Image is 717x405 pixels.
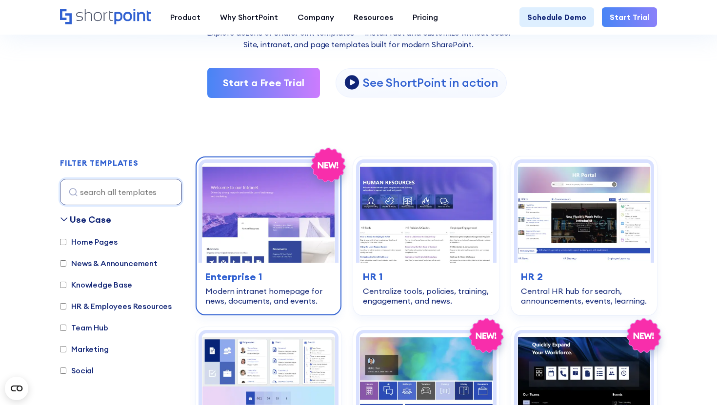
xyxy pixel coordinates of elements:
p: See ShortPoint in action [363,75,498,90]
div: Central HR hub for search, announcements, events, learning. [521,286,647,306]
h3: Enterprise 1 [205,270,332,284]
input: Team Hub [60,325,66,331]
div: Resources [354,11,393,23]
a: Resources [344,7,403,27]
a: Start a Free Trial [207,68,320,98]
a: HR 2 - HR Intranet Portal: Central HR hub for search, announcements, events, learning.HR 2Central... [511,156,657,315]
label: Home Pages [60,236,117,248]
div: Modern intranet homepage for news, documents, and events. [205,286,332,306]
img: Enterprise 1 – SharePoint Homepage Design: Modern intranet homepage for news, documents, and events. [202,163,335,263]
div: Pricing [413,11,438,23]
h3: HR 1 [363,270,489,284]
div: Centralize tools, policies, training, engagement, and news. [363,286,489,306]
div: Company [298,11,334,23]
input: Home Pages [60,239,66,245]
div: Product [170,11,200,23]
img: HR 2 - HR Intranet Portal: Central HR hub for search, announcements, events, learning. [518,163,651,263]
a: Company [288,7,344,27]
label: Marketing [60,343,109,355]
input: Social [60,367,66,374]
div: Use Case [70,213,111,226]
img: HR 1 – Human Resources Template: Centralize tools, policies, training, engagement, and news. [359,163,493,263]
input: search all templates [60,179,182,205]
label: Team Hub [60,322,108,333]
input: Marketing [60,346,66,352]
input: Knowledge Base [60,282,66,288]
a: Pricing [403,7,448,27]
a: Home [60,9,151,25]
label: HR & Employees Resources [60,300,172,312]
p: Explore dozens of SharePoint templates — install fast and customize without code. Site, intranet,... [60,27,657,50]
label: News & Announcement [60,257,158,269]
a: open lightbox [336,68,506,97]
a: Enterprise 1 – SharePoint Homepage Design: Modern intranet homepage for news, documents, and even... [196,156,341,315]
input: HR & Employees Resources [60,303,66,309]
label: Knowledge Base [60,279,132,290]
a: Schedule Demo [519,7,594,27]
h2: FILTER TEMPLATES [60,159,139,168]
button: Open CMP widget [5,377,28,400]
a: Product [160,7,210,27]
iframe: Chat Widget [541,292,717,405]
a: Why ShortPoint [210,7,288,27]
input: News & Announcement [60,260,66,267]
h3: HR 2 [521,270,647,284]
div: Why ShortPoint [220,11,278,23]
label: Social [60,365,94,376]
a: HR 1 – Human Resources Template: Centralize tools, policies, training, engagement, and news.HR 1C... [353,156,499,315]
a: Start Trial [602,7,657,27]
